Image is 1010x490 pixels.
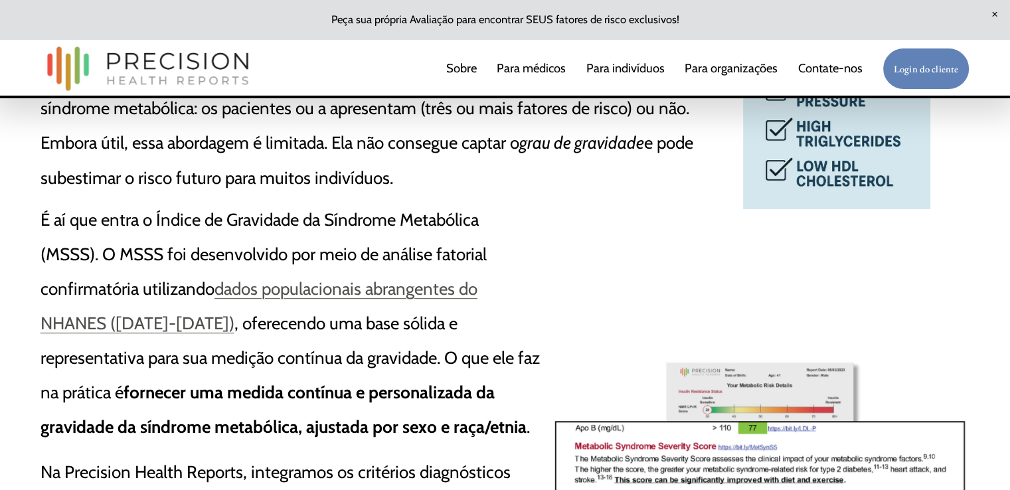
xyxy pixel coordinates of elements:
font: Login do cliente [894,62,958,75]
font: . [527,416,530,438]
font: Para organizações [685,60,778,76]
a: Para indivíduos [586,55,665,82]
iframe: Widget de bate-papo [772,321,1010,490]
font: Sobre [446,60,477,76]
a: Login do cliente [883,48,969,90]
font: grau de gravidade [519,132,644,153]
font: , oferecendo uma base sólida e representativa para sua medição contínua da gravidade. O que ele f... [41,313,544,403]
font: fornecer uma medida contínua e personalizada da gravidade da síndrome metabólica, ajustada por se... [41,382,527,438]
font: Contate-nos [798,60,862,76]
font: É aí que entra o Índice de Gravidade da Síndrome Metabólica (MSSS). O MSSS foi desenvolvido por m... [41,209,491,299]
font: Para médicos [497,60,566,76]
a: dados populacionais abrangentes do NHANES ([DATE]-[DATE]) [41,278,477,334]
a: lista suspensa de pastas [685,55,778,82]
a: Para médicos [497,55,566,82]
font: Tradicionalmente, os médicos utilizam uma lista de verificação binária para diagnosticar a síndro... [41,63,693,153]
a: Sobre [446,55,477,82]
img: Relatórios de saúde de precisão [41,41,256,97]
a: Contate-nos [798,55,862,82]
font: Para indivíduos [586,60,665,76]
font: e pode subestimar o risco futuro para muitos indivíduos. [41,132,697,188]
